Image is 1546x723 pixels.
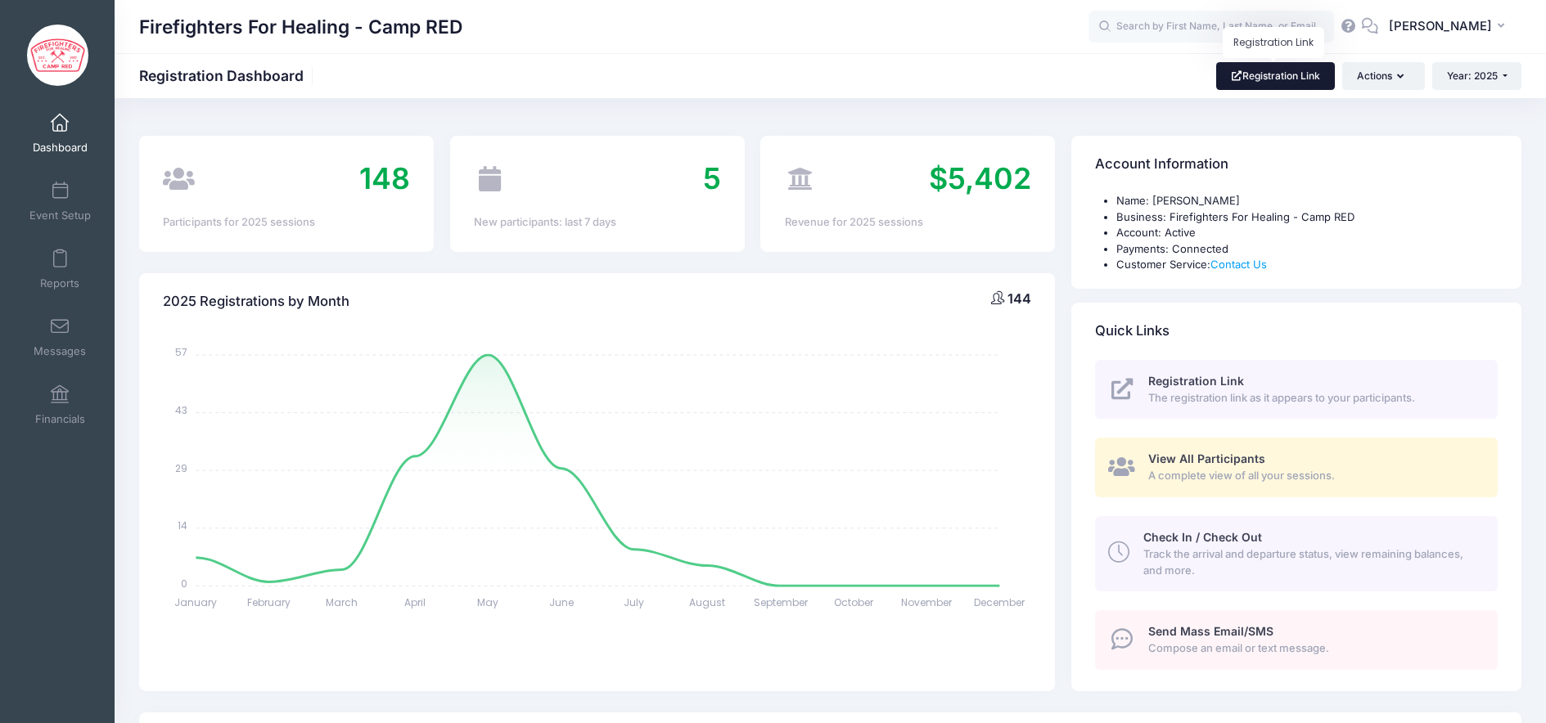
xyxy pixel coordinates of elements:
span: 148 [359,160,410,196]
h1: Registration Dashboard [139,67,318,84]
tspan: 43 [176,403,188,417]
div: Participants for 2025 sessions [163,214,410,231]
input: Search by First Name, Last Name, or Email... [1089,11,1334,43]
tspan: November [901,595,953,609]
span: Financials [35,412,85,426]
a: Contact Us [1210,258,1267,271]
button: Actions [1342,62,1424,90]
span: 5 [703,160,721,196]
span: Reports [40,276,79,290]
li: Customer Service: [1116,257,1497,273]
span: A complete view of all your sessions. [1148,468,1479,484]
span: 144 [1007,290,1031,307]
span: Track the arrival and departure status, view remaining balances, and more. [1143,546,1479,578]
a: Send Mass Email/SMS Compose an email or text message. [1095,610,1497,670]
span: Send Mass Email/SMS [1148,624,1273,638]
a: Registration Link The registration link as it appears to your participants. [1095,360,1497,420]
tspan: October [834,595,874,609]
tspan: February [247,595,291,609]
span: $5,402 [929,160,1031,196]
a: Dashboard [21,105,99,162]
tspan: April [404,595,426,609]
span: Dashboard [33,141,88,155]
a: Reports [21,240,99,298]
a: Check In / Check Out Track the arrival and departure status, view remaining balances, and more. [1095,516,1497,591]
div: Registration Link [1223,27,1324,58]
tspan: July [624,595,645,609]
h4: Quick Links [1095,308,1170,354]
tspan: January [175,595,218,609]
tspan: March [327,595,358,609]
li: Account: Active [1116,225,1497,241]
a: Registration Link [1216,62,1335,90]
div: Revenue for 2025 sessions [785,214,1032,231]
span: Messages [34,344,86,358]
tspan: 14 [178,519,188,532]
tspan: June [549,595,574,609]
span: [PERSON_NAME] [1389,17,1492,35]
a: Event Setup [21,173,99,230]
div: New participants: last 7 days [474,214,721,231]
tspan: 0 [182,576,188,590]
h4: 2025 Registrations by Month [163,278,349,325]
span: Year: 2025 [1447,70,1498,82]
span: Compose an email or text message. [1148,640,1479,657]
button: Year: 2025 [1432,62,1521,90]
tspan: December [975,595,1026,609]
li: Business: Firefighters For Healing - Camp RED [1116,209,1497,226]
tspan: May [478,595,499,609]
tspan: September [754,595,809,609]
tspan: August [689,595,725,609]
span: Event Setup [29,209,91,222]
li: Name: [PERSON_NAME] [1116,193,1497,209]
span: Check In / Check Out [1143,530,1262,544]
tspan: 57 [176,345,188,359]
button: [PERSON_NAME] [1378,8,1521,46]
span: View All Participants [1148,451,1265,465]
img: Firefighters For Healing - Camp RED [27,25,88,86]
a: Messages [21,308,99,366]
a: View All Participants A complete view of all your sessions. [1095,438,1497,497]
span: Registration Link [1148,374,1244,388]
h4: Account Information [1095,141,1228,188]
tspan: 29 [176,460,188,474]
a: Financials [21,376,99,433]
span: The registration link as it appears to your participants. [1148,390,1479,406]
h1: Firefighters For Healing - Camp RED [139,8,462,46]
li: Payments: Connected [1116,241,1497,258]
